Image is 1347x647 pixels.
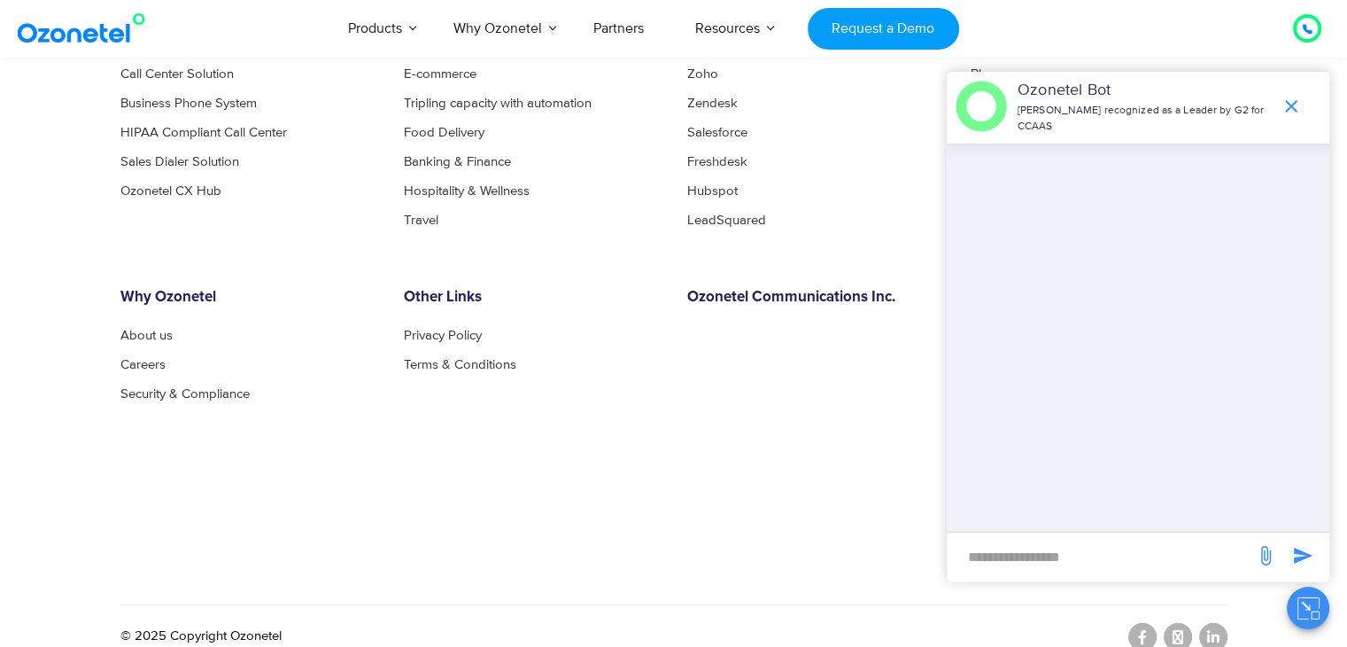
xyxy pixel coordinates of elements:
a: Sales Dialer Solution [120,155,239,168]
a: HIPAA Compliant Call Center [120,126,287,139]
p: [PERSON_NAME] recognized as a Leader by G2 for CCAAS [1018,103,1272,135]
a: Food Delivery [404,126,484,139]
span: end chat or minimize [1273,89,1309,124]
a: LeadSquared [687,214,766,227]
a: Hospitality & Wellness [404,184,530,198]
h6: Ozonetel Communications Inc. [687,289,944,307]
a: E-commerce [404,67,476,81]
a: Business Phone System [120,97,257,110]
a: Security & Compliance [120,387,250,401]
a: Zoho [687,67,718,81]
a: Travel [404,214,438,227]
a: Call Center Solution [120,67,234,81]
a: Ozonetel CX Hub [120,184,221,198]
button: Close chat [1287,587,1329,629]
p: Ozonetel Bot [1018,79,1272,103]
a: Freshdesk [687,155,747,168]
h6: Why Ozonetel [120,289,377,307]
a: Salesforce [687,126,747,139]
a: Blog [971,67,997,81]
img: header [956,81,1007,132]
a: Tripling capacity with automation [404,97,592,110]
a: Banking & Finance [404,155,511,168]
a: Zendesk [687,97,738,110]
a: Terms & Conditions [404,358,516,371]
span: send message [1285,538,1320,573]
p: © 2025 Copyright Ozonetel [120,627,282,647]
h6: Other Links [404,289,661,307]
div: new-msg-input [956,542,1246,573]
a: Careers [120,358,166,371]
a: About us [120,329,173,342]
a: Request a Demo [808,8,959,50]
span: send message [1248,538,1283,573]
a: Hubspot [687,184,738,198]
a: Privacy Policy [404,329,482,342]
